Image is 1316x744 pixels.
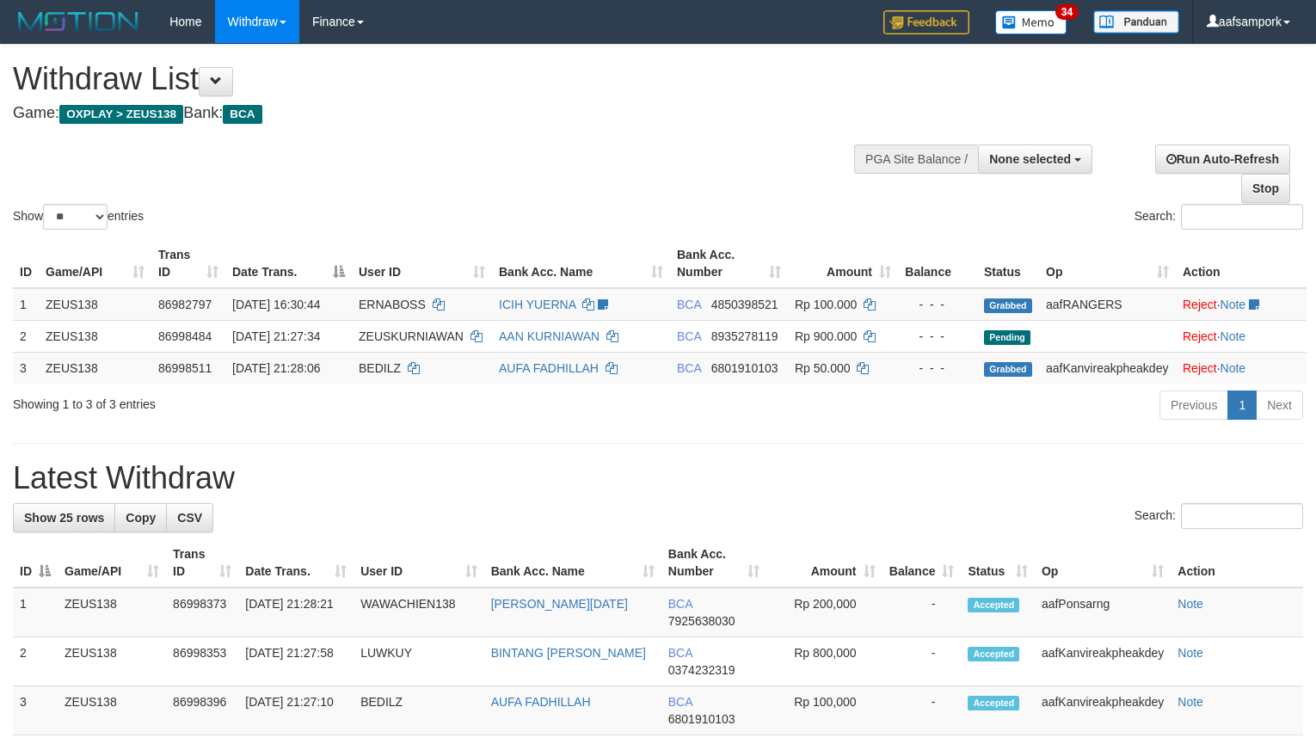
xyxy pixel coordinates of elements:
[1241,174,1290,203] a: Stop
[238,686,354,735] td: [DATE] 21:27:10
[766,538,882,587] th: Amount: activate to sort column ascending
[43,204,108,230] select: Showentries
[1035,538,1171,587] th: Op: activate to sort column ascending
[1178,695,1203,709] a: Note
[354,637,484,686] td: LUWKUY
[13,62,860,96] h1: Withdraw List
[166,686,238,735] td: 86998396
[151,239,225,288] th: Trans ID: activate to sort column ascending
[854,144,978,174] div: PGA Site Balance /
[491,646,646,660] a: BINTANG [PERSON_NAME]
[166,587,238,637] td: 86998373
[359,298,426,311] span: ERNABOSS
[795,298,857,311] span: Rp 100.000
[977,239,1039,288] th: Status
[39,320,151,352] td: ZEUS138
[13,204,144,230] label: Show entries
[238,637,354,686] td: [DATE] 21:27:58
[668,663,735,677] span: Copy 0374232319 to clipboard
[968,647,1019,661] span: Accepted
[13,461,1303,495] h1: Latest Withdraw
[354,587,484,637] td: WAWACHIEN138
[1093,10,1179,34] img: panduan.png
[13,105,860,122] h4: Game: Bank:
[1176,288,1307,321] td: ·
[898,239,977,288] th: Balance
[39,239,151,288] th: Game/API: activate to sort column ascending
[1039,288,1176,321] td: aafRANGERS
[499,361,599,375] a: AUFA FADHILLAH
[882,686,962,735] td: -
[1227,390,1257,420] a: 1
[166,637,238,686] td: 86998353
[13,288,39,321] td: 1
[1221,361,1246,375] a: Note
[1183,298,1217,311] a: Reject
[13,9,144,34] img: MOTION_logo.png
[711,329,778,343] span: Copy 8935278119 to clipboard
[677,298,701,311] span: BCA
[39,352,151,384] td: ZEUS138
[882,637,962,686] td: -
[1181,204,1303,230] input: Search:
[13,239,39,288] th: ID
[13,320,39,352] td: 2
[238,538,354,587] th: Date Trans.: activate to sort column ascending
[668,614,735,628] span: Copy 7925638030 to clipboard
[126,511,156,525] span: Copy
[13,352,39,384] td: 3
[13,587,58,637] td: 1
[989,152,1071,166] span: None selected
[1221,329,1246,343] a: Note
[39,288,151,321] td: ZEUS138
[59,105,183,124] span: OXPLAY > ZEUS138
[766,637,882,686] td: Rp 800,000
[1176,320,1307,352] td: ·
[232,329,320,343] span: [DATE] 21:27:34
[905,360,970,377] div: - - -
[166,538,238,587] th: Trans ID: activate to sort column ascending
[1035,686,1171,735] td: aafKanvireakpheakdey
[491,597,628,611] a: [PERSON_NAME][DATE]
[354,538,484,587] th: User ID: activate to sort column ascending
[223,105,261,124] span: BCA
[1176,352,1307,384] td: ·
[158,329,212,343] span: 86998484
[661,538,766,587] th: Bank Acc. Number: activate to sort column ascending
[882,538,962,587] th: Balance: activate to sort column ascending
[668,695,692,709] span: BCA
[1256,390,1303,420] a: Next
[499,298,575,311] a: ICIH YUERNA
[882,587,962,637] td: -
[1055,4,1079,20] span: 34
[1035,587,1171,637] td: aafPonsarng
[58,538,166,587] th: Game/API: activate to sort column ascending
[1155,144,1290,174] a: Run Auto-Refresh
[1178,597,1203,611] a: Note
[766,587,882,637] td: Rp 200,000
[670,239,788,288] th: Bank Acc. Number: activate to sort column ascending
[905,296,970,313] div: - - -
[354,686,484,735] td: BEDILZ
[13,686,58,735] td: 3
[13,538,58,587] th: ID: activate to sort column descending
[158,298,212,311] span: 86982797
[232,298,320,311] span: [DATE] 16:30:44
[359,329,464,343] span: ZEUSKURNIAWAN
[24,511,104,525] span: Show 25 rows
[1135,503,1303,529] label: Search:
[677,361,701,375] span: BCA
[984,330,1030,345] span: Pending
[1183,361,1217,375] a: Reject
[668,597,692,611] span: BCA
[166,503,213,532] a: CSV
[788,239,898,288] th: Amount: activate to sort column ascending
[905,328,970,345] div: - - -
[114,503,167,532] a: Copy
[484,538,661,587] th: Bank Acc. Name: activate to sort column ascending
[677,329,701,343] span: BCA
[13,637,58,686] td: 2
[795,329,857,343] span: Rp 900.000
[225,239,352,288] th: Date Trans.: activate to sort column descending
[177,511,202,525] span: CSV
